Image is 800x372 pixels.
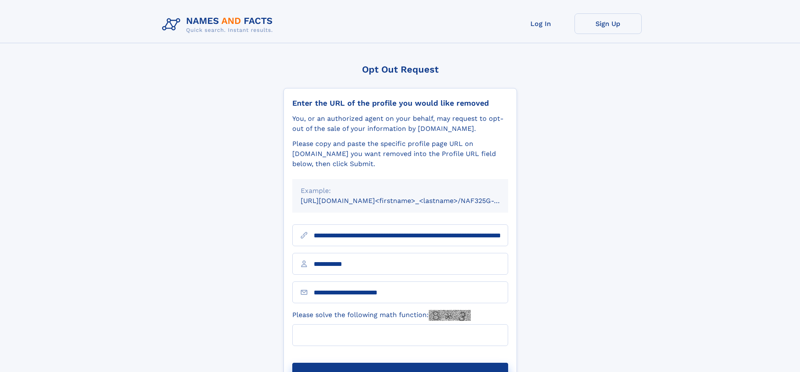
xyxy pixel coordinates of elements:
[292,310,471,321] label: Please solve the following math function:
[574,13,642,34] a: Sign Up
[292,139,508,169] div: Please copy and paste the specific profile page URL on [DOMAIN_NAME] you want removed into the Pr...
[301,197,524,205] small: [URL][DOMAIN_NAME]<firstname>_<lastname>/NAF325G-xxxxxxxx
[283,64,517,75] div: Opt Out Request
[301,186,500,196] div: Example:
[507,13,574,34] a: Log In
[292,114,508,134] div: You, or an authorized agent on your behalf, may request to opt-out of the sale of your informatio...
[159,13,280,36] img: Logo Names and Facts
[292,99,508,108] div: Enter the URL of the profile you would like removed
